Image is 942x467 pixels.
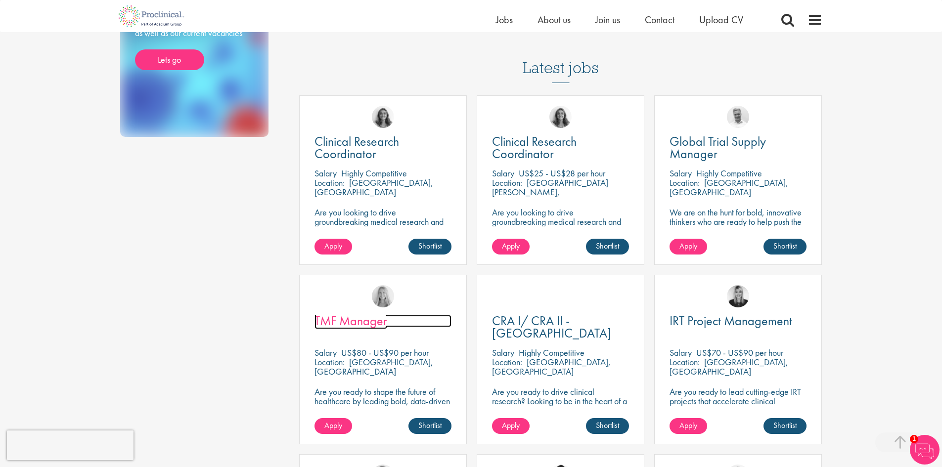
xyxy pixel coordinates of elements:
p: Are you ready to drive clinical research? Looking to be in the heart of a company where precision... [492,387,629,425]
span: Location: [314,356,345,368]
span: Salary [492,168,514,179]
p: Are you looking to drive groundbreaking medical research and make a real impact-join our client a... [314,208,451,245]
p: Highly Competitive [519,347,584,358]
span: TMF Manager [314,312,387,329]
span: Salary [314,168,337,179]
span: Global Trial Supply Manager [670,133,766,162]
a: Global Trial Supply Manager [670,135,807,160]
span: Apply [679,420,697,430]
span: Apply [324,420,342,430]
p: [GEOGRAPHIC_DATA], [GEOGRAPHIC_DATA] [314,356,433,377]
a: Shortlist [408,239,451,255]
span: Salary [670,168,692,179]
a: Apply [670,239,707,255]
p: Are you ready to lead cutting-edge IRT projects that accelerate clinical breakthroughs in biotech? [670,387,807,415]
img: Jackie Cerchio [549,106,572,128]
a: Contact [645,13,674,26]
p: [GEOGRAPHIC_DATA][PERSON_NAME], [GEOGRAPHIC_DATA] [492,177,608,207]
h3: Latest jobs [523,35,599,83]
span: Salary [492,347,514,358]
a: Clinical Research Coordinator [314,135,451,160]
a: Shortlist [763,418,807,434]
span: Location: [670,356,700,368]
a: Clinical Research Coordinator [492,135,629,160]
a: Join us [595,13,620,26]
a: About us [538,13,571,26]
span: CRA I/ CRA II - [GEOGRAPHIC_DATA] [492,312,611,341]
a: Apply [314,239,352,255]
p: Are you looking to drive groundbreaking medical research and make a real impact? Join our client ... [492,208,629,245]
a: Apply [492,239,530,255]
a: TMF Manager [314,315,451,327]
a: CRA I/ CRA II - [GEOGRAPHIC_DATA] [492,315,629,340]
span: Salary [314,347,337,358]
p: US$25 - US$28 per hour [519,168,605,179]
span: Apply [502,241,520,251]
span: Clinical Research Coordinator [314,133,399,162]
a: Shortlist [586,239,629,255]
span: Location: [670,177,700,188]
a: Lets go [135,49,204,70]
img: Jackie Cerchio [372,106,394,128]
a: IRT Project Management [670,315,807,327]
a: Shortlist [408,418,451,434]
p: Are you ready to shape the future of healthcare by leading bold, data-driven TMF strategies in a ... [314,387,451,425]
a: Shortlist [763,239,807,255]
p: [GEOGRAPHIC_DATA], [GEOGRAPHIC_DATA] [670,177,788,198]
span: Location: [492,356,522,368]
span: Location: [314,177,345,188]
img: Shannon Briggs [372,285,394,307]
span: Clinical Research Coordinator [492,133,577,162]
img: Janelle Jones [727,285,749,307]
a: Apply [670,418,707,434]
img: Chatbot [910,435,940,465]
p: [GEOGRAPHIC_DATA], [GEOGRAPHIC_DATA] [492,356,611,377]
span: Salary [670,347,692,358]
p: We are on the hunt for bold, innovative thinkers who are ready to help push the boundaries of sci... [670,208,807,245]
img: Joshua Bye [727,106,749,128]
span: Location: [492,177,522,188]
a: Jobs [496,13,513,26]
span: 1 [910,435,918,443]
span: IRT Project Management [670,312,792,329]
p: Highly Competitive [696,168,762,179]
a: Apply [314,418,352,434]
iframe: reCAPTCHA [7,430,134,460]
a: Apply [492,418,530,434]
p: US$70 - US$90 per hour [696,347,783,358]
span: Apply [679,241,697,251]
p: [GEOGRAPHIC_DATA], [GEOGRAPHIC_DATA] [670,356,788,377]
p: [GEOGRAPHIC_DATA], [GEOGRAPHIC_DATA] [314,177,433,198]
span: Apply [502,420,520,430]
span: Apply [324,241,342,251]
p: US$80 - US$90 per hour [341,347,429,358]
a: Upload CV [699,13,743,26]
p: Highly Competitive [341,168,407,179]
a: Shortlist [586,418,629,434]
